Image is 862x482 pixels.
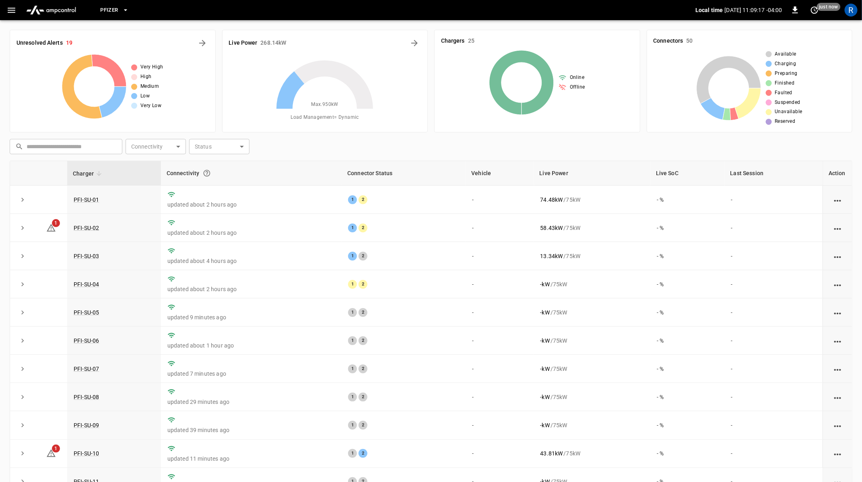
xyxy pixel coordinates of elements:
[833,308,843,317] div: action cell options
[348,364,357,373] div: 1
[359,421,367,430] div: 2
[16,447,29,459] button: expand row
[359,449,367,458] div: 2
[540,252,563,260] p: 13.34 kW
[261,39,287,48] h6: 268.14 kW
[466,383,534,411] td: -
[725,6,782,14] p: [DATE] 11:09:17 -04:00
[167,257,335,265] p: updated about 4 hours ago
[73,169,104,178] span: Charger
[540,365,644,373] div: / 75 kW
[540,196,644,204] div: / 75 kW
[167,229,335,237] p: updated about 2 hours ago
[775,99,801,107] span: Suspended
[775,108,802,116] span: Unavailable
[650,355,725,383] td: - %
[833,280,843,288] div: action cell options
[540,449,563,457] p: 43.81 kW
[359,364,367,373] div: 2
[775,79,795,87] span: Finished
[167,201,335,209] p: updated about 2 hours ago
[466,411,534,439] td: -
[348,393,357,401] div: 1
[342,161,466,186] th: Connector Status
[725,186,823,214] td: -
[833,196,843,204] div: action cell options
[167,166,336,180] div: Connectivity
[74,422,99,428] a: PFI-SU-09
[167,341,335,350] p: updated about 1 hour ago
[833,449,843,457] div: action cell options
[540,196,563,204] p: 74.48 kW
[775,89,793,97] span: Faulted
[441,37,465,46] h6: Chargers
[348,223,357,232] div: 1
[74,225,99,231] a: PFI-SU-02
[359,195,367,204] div: 2
[46,224,56,230] a: 1
[97,2,132,18] button: Pfizer
[540,224,563,232] p: 58.43 kW
[196,37,209,50] button: All Alerts
[16,306,29,319] button: expand row
[540,280,550,288] p: - kW
[468,37,474,46] h6: 25
[725,355,823,383] td: -
[775,50,797,58] span: Available
[359,336,367,345] div: 2
[833,337,843,345] div: action cell options
[359,252,367,261] div: 2
[650,327,725,355] td: - %
[540,449,644,457] div: / 75 kW
[540,308,550,317] p: - kW
[833,393,843,401] div: action cell options
[348,449,357,458] div: 1
[817,3,841,11] span: just now
[466,270,534,298] td: -
[540,421,550,429] p: - kW
[167,285,335,293] p: updated about 2 hours ago
[348,195,357,204] div: 1
[540,252,644,260] div: / 75 kW
[540,337,644,345] div: / 75 kW
[16,363,29,375] button: expand row
[725,242,823,270] td: -
[775,118,796,126] span: Reserved
[725,327,823,355] td: -
[16,222,29,234] button: expand row
[291,114,359,122] span: Load Management = Dynamic
[808,4,821,17] button: set refresh interval
[534,161,650,186] th: Live Power
[570,74,584,82] span: Online
[16,335,29,347] button: expand row
[167,426,335,434] p: updated 39 minutes ago
[52,445,60,453] span: 1
[348,421,357,430] div: 1
[650,161,725,186] th: Live SoC
[725,383,823,411] td: -
[16,278,29,290] button: expand row
[687,37,693,46] h6: 50
[845,4,858,17] div: profile-icon
[200,166,214,180] button: Connection between the charger and our software.
[16,39,63,48] h6: Unresolved Alerts
[140,63,163,71] span: Very High
[348,308,357,317] div: 1
[167,398,335,406] p: updated 29 minutes ago
[167,455,335,463] p: updated 11 minutes ago
[833,252,843,260] div: action cell options
[52,219,60,227] span: 1
[16,250,29,262] button: expand row
[654,37,683,46] h6: Connectors
[540,421,644,429] div: / 75 kW
[74,366,99,372] a: PFI-SU-07
[167,313,335,321] p: updated 9 minutes ago
[695,6,723,14] p: Local time
[348,252,357,261] div: 1
[540,393,550,401] p: - kW
[725,270,823,298] td: -
[725,214,823,242] td: -
[466,242,534,270] td: -
[540,365,550,373] p: - kW
[16,391,29,403] button: expand row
